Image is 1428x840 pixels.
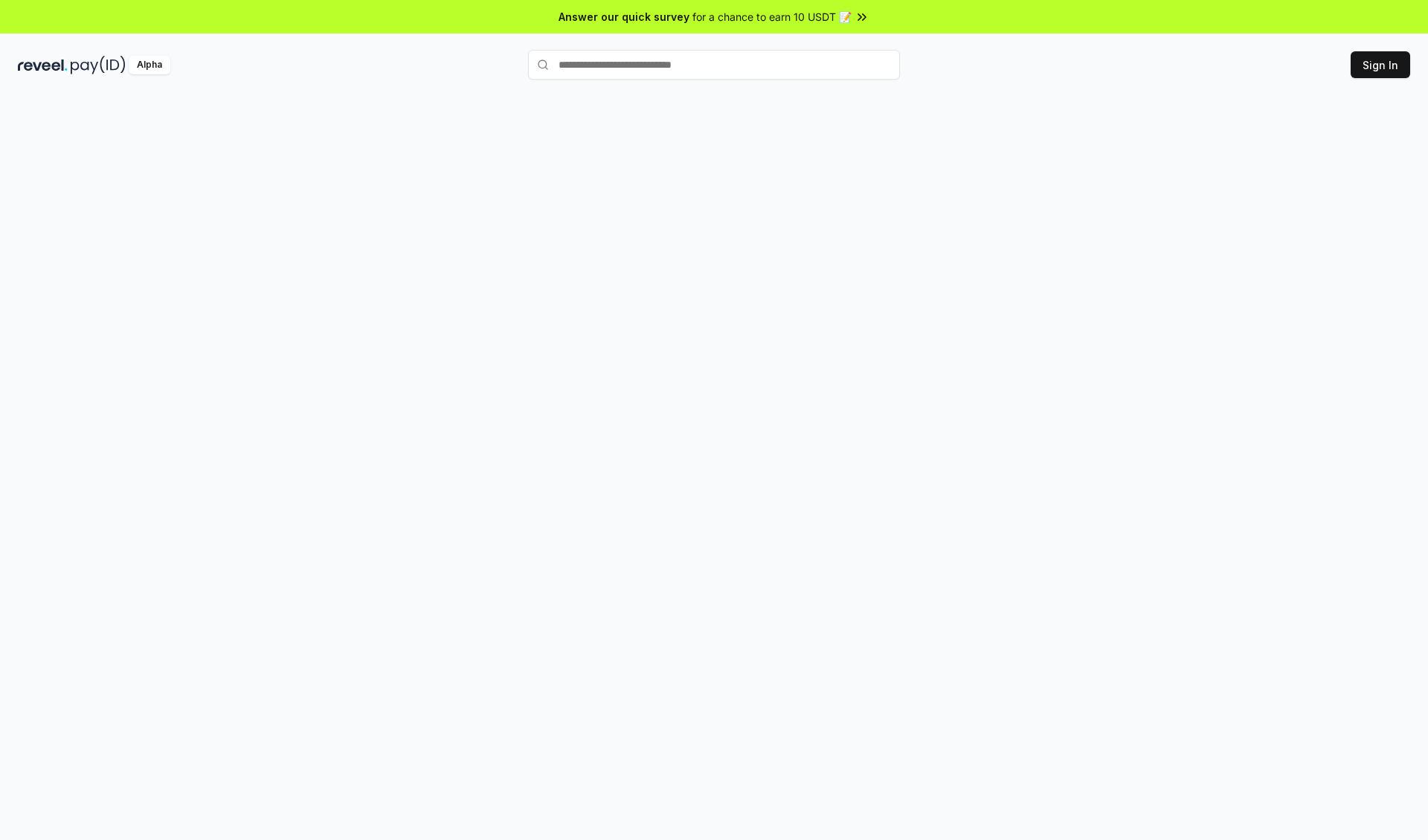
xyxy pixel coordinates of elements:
img: reveel_dark [18,56,68,74]
span: Answer our quick survey [559,9,689,25]
button: Sign In [1351,51,1410,78]
div: Alpha [129,56,170,74]
span: for a chance to earn 10 USDT 📝 [692,9,852,25]
img: pay_id [71,56,126,74]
